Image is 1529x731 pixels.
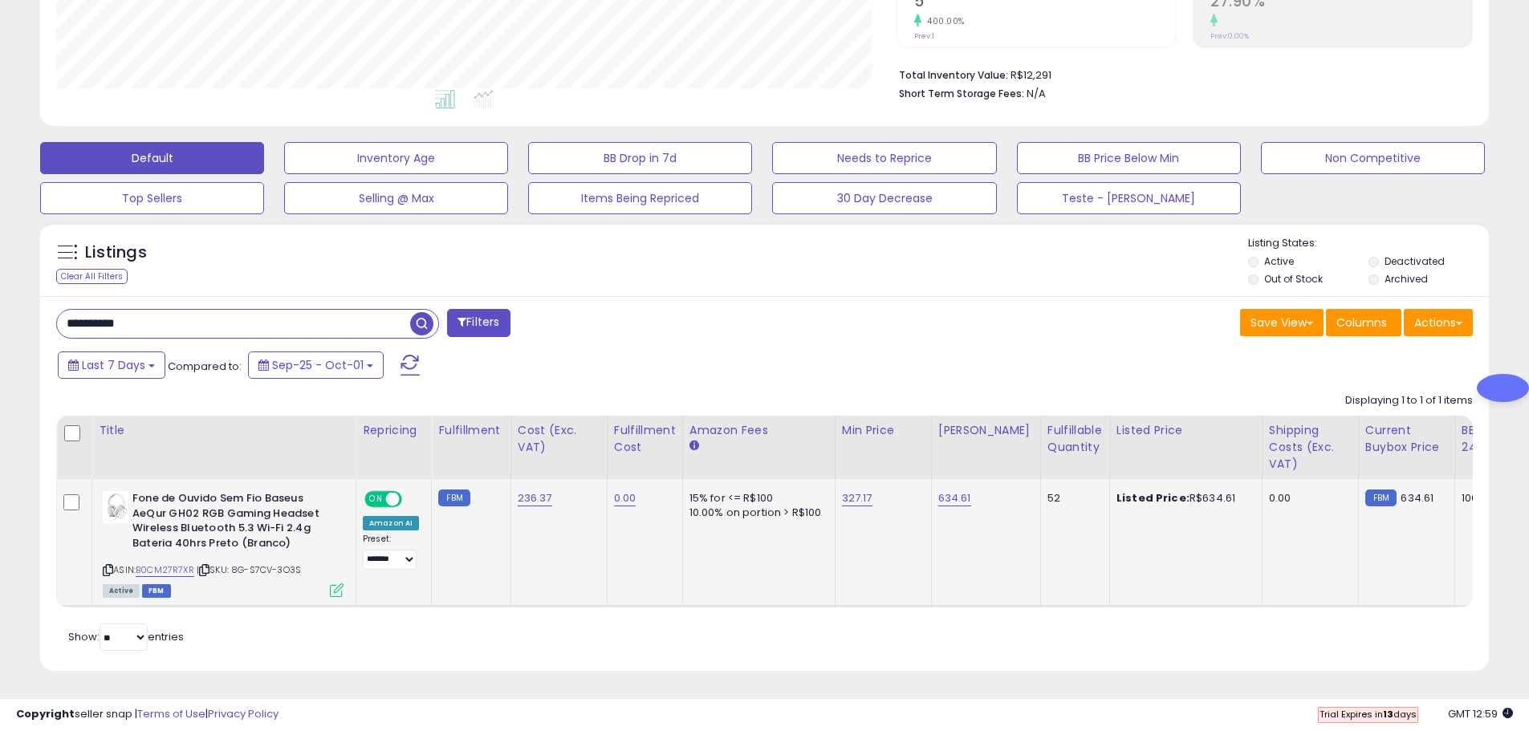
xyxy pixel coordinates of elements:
[938,422,1034,439] div: [PERSON_NAME]
[142,584,171,598] span: FBM
[528,142,752,174] button: BB Drop in 7d
[366,493,386,506] span: ON
[614,422,676,456] div: Fulfillment Cost
[689,422,828,439] div: Amazon Fees
[438,422,503,439] div: Fulfillment
[1383,708,1393,721] b: 13
[614,490,636,506] a: 0.00
[82,357,145,373] span: Last 7 Days
[40,142,264,174] button: Default
[68,629,184,644] span: Show: entries
[689,491,823,506] div: 15% for <= R$100
[899,64,1461,83] li: R$12,291
[284,182,508,214] button: Selling @ Max
[1264,272,1323,286] label: Out of Stock
[689,506,823,520] div: 10.00% on portion > R$100
[1210,31,1249,41] small: Prev: 0.00%
[103,491,344,595] div: ASIN:
[56,269,128,284] div: Clear All Filters
[208,706,279,721] a: Privacy Policy
[447,309,510,337] button: Filters
[1365,489,1397,506] small: FBM
[58,351,165,379] button: Last 7 Days
[272,357,364,373] span: Sep-25 - Oct-01
[363,516,419,530] div: Amazon AI
[1385,272,1428,286] label: Archived
[137,706,205,721] a: Terms of Use
[103,584,140,598] span: All listings currently available for purchase on Amazon
[1269,422,1352,473] div: Shipping Costs (Exc. VAT)
[921,15,965,27] small: 400.00%
[1336,315,1387,331] span: Columns
[1269,491,1346,506] div: 0.00
[363,422,425,439] div: Repricing
[400,493,425,506] span: OFF
[1462,422,1520,456] div: BB Share 24h.
[1401,490,1433,506] span: 634.61
[914,31,934,41] small: Prev: 1
[16,706,75,721] strong: Copyright
[85,242,147,264] h5: Listings
[438,489,470,506] small: FBM
[899,87,1024,100] b: Short Term Storage Fees:
[1240,309,1324,336] button: Save View
[1326,309,1401,336] button: Columns
[1116,490,1189,506] b: Listed Price:
[772,142,996,174] button: Needs to Reprice
[689,439,699,453] small: Amazon Fees.
[842,490,872,506] a: 327.17
[1017,142,1241,174] button: BB Price Below Min
[1248,236,1489,251] p: Listing States:
[518,422,600,456] div: Cost (Exc. VAT)
[1345,393,1473,408] div: Displaying 1 to 1 of 1 items
[1047,491,1097,506] div: 52
[1047,422,1103,456] div: Fulfillable Quantity
[99,422,349,439] div: Title
[1448,706,1513,721] span: 2025-10-9 12:59 GMT
[132,491,327,554] b: Fone de Ouvido Sem Fio Baseus AeQur GH02 RGB Gaming Headset Wireless Bluetooth 5.3 Wi-Fi 2.4g Bat...
[197,563,301,576] span: | SKU: 8G-S7CV-3O3S
[1385,254,1445,268] label: Deactivated
[1261,142,1485,174] button: Non Competitive
[1017,182,1241,214] button: Teste - [PERSON_NAME]
[248,351,384,379] button: Sep-25 - Oct-01
[772,182,996,214] button: 30 Day Decrease
[363,534,419,570] div: Preset:
[1027,86,1046,101] span: N/A
[1462,491,1515,506] div: 100%
[1116,491,1250,506] div: R$634.61
[899,68,1008,82] b: Total Inventory Value:
[842,422,925,439] div: Min Price
[1116,422,1255,439] div: Listed Price
[136,563,194,577] a: B0CM27R7XR
[103,491,128,523] img: 31B-13NqTVL._SL40_.jpg
[1320,708,1417,721] span: Trial Expires in days
[1365,422,1448,456] div: Current Buybox Price
[284,142,508,174] button: Inventory Age
[528,182,752,214] button: Items Being Repriced
[168,359,242,374] span: Compared to:
[518,490,552,506] a: 236.37
[938,490,971,506] a: 634.61
[1264,254,1294,268] label: Active
[40,182,264,214] button: Top Sellers
[1404,309,1473,336] button: Actions
[16,707,279,722] div: seller snap | |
